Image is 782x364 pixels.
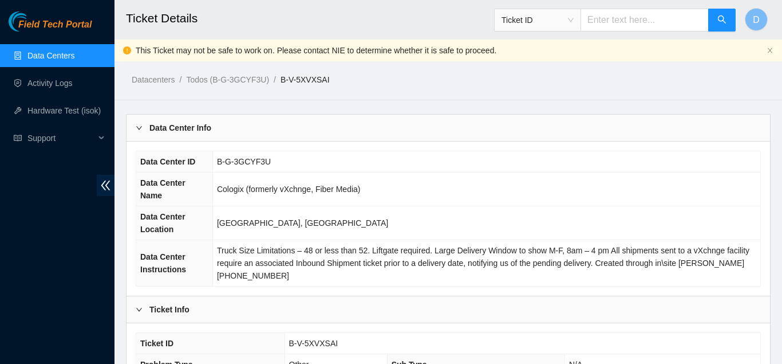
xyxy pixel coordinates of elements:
[27,106,101,115] a: Hardware Test (isok)
[97,175,114,196] span: double-left
[127,115,770,141] div: Data Center Info
[753,13,760,27] span: D
[186,75,269,84] a: Todos (B-G-3GCYF3U)
[179,75,181,84] span: /
[18,19,92,30] span: Field Tech Portal
[281,75,330,84] a: B-V-5XVXSAI
[140,212,185,234] span: Data Center Location
[149,122,211,134] b: Data Center Info
[127,296,770,323] div: Ticket Info
[217,218,388,228] span: [GEOGRAPHIC_DATA], [GEOGRAPHIC_DATA]
[767,47,773,54] button: close
[217,185,361,194] span: Cologix (formerly vXchnge, Fiber Media)
[27,127,95,150] span: Support
[132,75,175,84] a: Datacenters
[289,339,338,348] span: B-V-5XVXSAI
[745,8,768,31] button: D
[501,11,574,29] span: Ticket ID
[27,51,74,60] a: Data Centers
[140,157,195,166] span: Data Center ID
[140,252,186,274] span: Data Center Instructions
[217,246,749,280] span: Truck Size Limitations – 48 or less than 52. Liftgate required. Large Delivery Window to show M-F...
[149,303,189,316] b: Ticket Info
[708,9,736,32] button: search
[274,75,276,84] span: /
[140,178,185,200] span: Data Center Name
[14,134,22,142] span: read
[27,79,73,88] a: Activity Logs
[9,11,58,32] img: Akamai Technologies
[217,157,271,166] span: B-G-3GCYF3U
[9,21,92,36] a: Akamai TechnologiesField Tech Portal
[136,306,143,313] span: right
[717,15,726,26] span: search
[580,9,709,32] input: Enter text here...
[140,339,173,348] span: Ticket ID
[136,124,143,131] span: right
